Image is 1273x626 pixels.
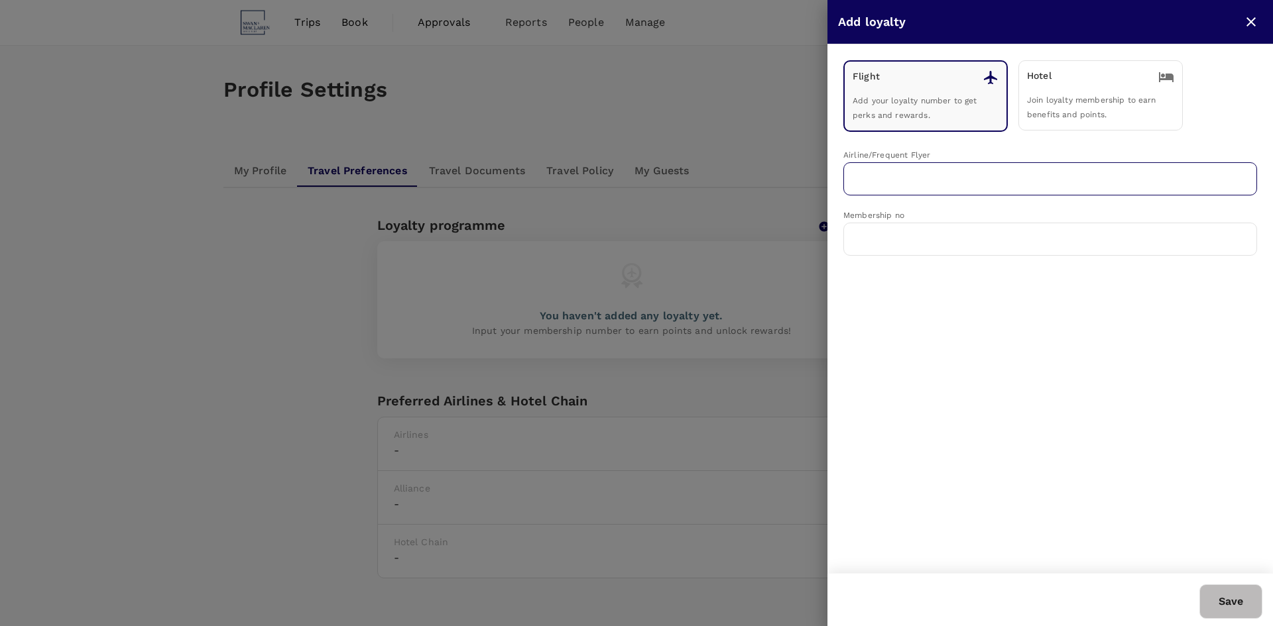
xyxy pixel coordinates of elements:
[1240,11,1262,33] button: close
[853,70,880,85] p: Flight
[1027,95,1156,119] span: Join loyalty membership to earn benefits and points.
[1250,177,1252,180] button: Open
[853,96,977,120] span: Add your loyalty number to get perks and rewards.
[1199,584,1262,619] button: Save
[838,13,1240,32] div: Add loyalty
[1027,69,1052,85] p: Hotel
[843,211,904,220] span: Membership no
[843,150,930,160] span: Airline/Frequent Flyer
